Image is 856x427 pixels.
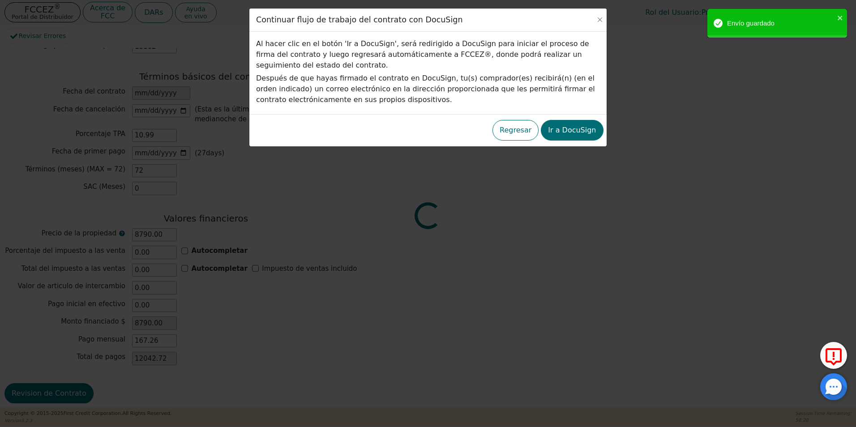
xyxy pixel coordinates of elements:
[256,38,600,71] p: Al hacer clic en el botón 'Ir a DocuSign', será redirigido a DocuSign para iniciar el proceso de ...
[541,120,603,141] button: Ir a DocuSign
[837,13,843,23] button: close
[492,120,539,141] button: Regresar
[820,342,847,369] button: Reportar Error a FCC
[256,73,600,105] p: Después de que hayas firmado el contrato en DocuSign, tu(s) comprador(es) recibirá(n) (en el orde...
[595,15,604,24] button: Close
[727,18,835,29] div: Envío guardado
[256,15,463,25] h3: Continuar flujo de trabajo del contrato con DocuSign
